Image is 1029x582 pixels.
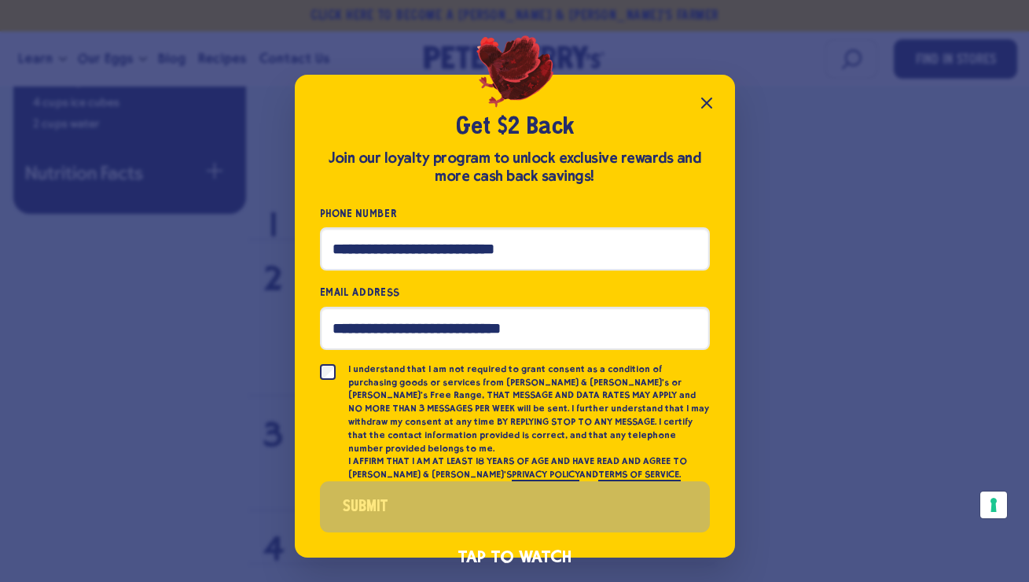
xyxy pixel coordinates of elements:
[512,469,579,481] a: PRIVACY POLICY
[348,363,710,455] p: I understand that I am not required to grant consent as a condition of purchasing goods or servic...
[320,204,710,223] label: Phone Number
[320,283,710,301] label: Email Address
[348,455,710,481] p: I AFFIRM THAT I AM AT LEAST 18 YEARS OF AGE AND HAVE READ AND AGREE TO [PERSON_NAME] & [PERSON_NA...
[320,112,710,142] h2: Get $2 Back
[320,364,336,380] input: I understand that I am not required to grant consent as a condition of purchasing goods or servic...
[691,87,722,119] button: Close popup
[598,469,681,481] a: TERMS OF SERVICE.
[320,481,710,532] button: Submit
[320,149,710,186] div: Join our loyalty program to unlock exclusive rewards and more cash back savings!
[458,543,571,571] p: Tap to Watch
[980,492,1007,518] button: Your consent preferences for tracking technologies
